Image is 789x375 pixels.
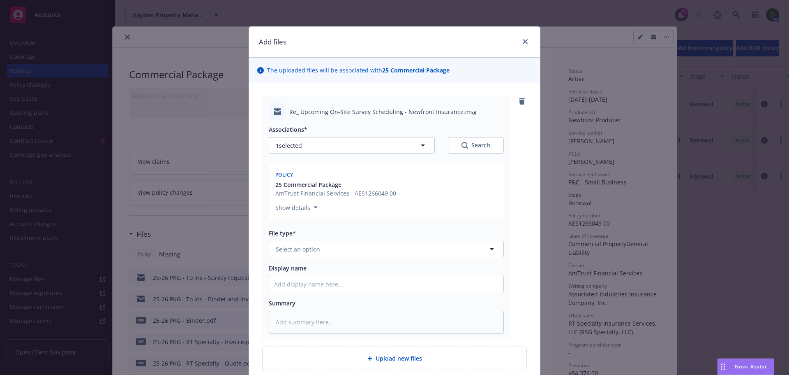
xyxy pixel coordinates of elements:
div: Drag to move [718,359,728,375]
button: Select an option [269,241,504,257]
span: Select an option [276,245,320,254]
span: Summary [269,299,295,307]
button: Nova Assist [717,359,774,375]
div: Upload new files [262,347,527,370]
input: Add display name here... [269,276,503,292]
span: Upload new files [376,354,422,363]
span: Display name [269,264,307,272]
span: Nova Assist [735,363,767,370]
